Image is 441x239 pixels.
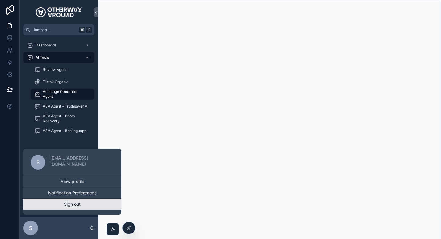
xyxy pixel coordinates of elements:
img: App logo [36,7,81,17]
a: ASA Agent - Photo Recovery [31,113,94,124]
span: AI Tools [36,55,49,60]
button: Notification Preferences [23,187,121,198]
a: ASA Agent - Truthsayer AI [31,101,94,112]
a: Review Agent [31,64,94,75]
span: Ad Image Generator Agent [43,89,88,99]
span: Jump to... [33,28,77,32]
span: s [29,224,32,232]
div: scrollable content [20,35,98,144]
a: View profile [23,176,121,187]
span: Tiktok Organic [43,79,69,84]
a: Ad Image Generator Agent [31,89,94,100]
span: ASA Agent - Beelinguapp [43,128,86,133]
span: Dashboards [36,43,56,48]
button: Jump to...K [23,24,94,35]
a: Tiktok Organic [31,76,94,87]
span: ASA Agent - Photo Recovery [43,114,88,123]
span: Review Agent [43,67,67,72]
a: AI Tools [23,52,94,63]
p: [EMAIL_ADDRESS][DOMAIN_NAME] [50,155,114,167]
a: Powered by [20,206,98,217]
a: Dashboards [23,40,94,51]
a: ASA Agent - Beelinguapp [31,125,94,136]
span: s [36,159,40,166]
span: K [86,28,91,32]
button: Sign out [23,199,121,210]
span: ASA Agent - Truthsayer AI [43,104,88,109]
